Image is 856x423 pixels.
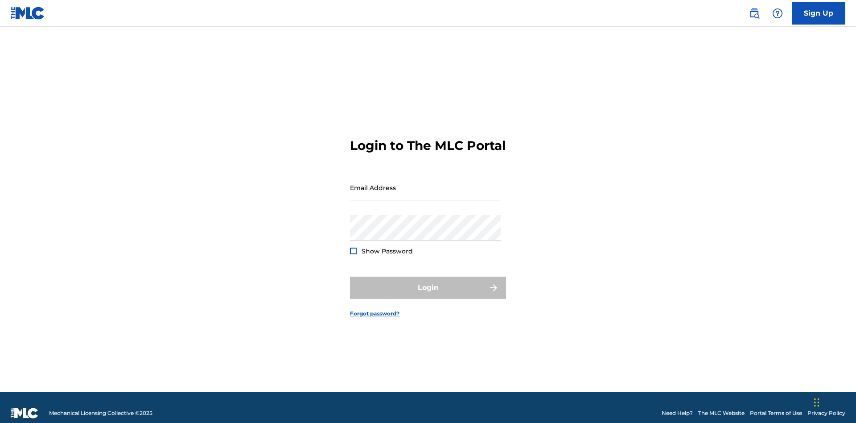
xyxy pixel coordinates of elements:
[11,7,45,20] img: MLC Logo
[811,380,856,423] iframe: Chat Widget
[807,409,845,417] a: Privacy Policy
[769,4,786,22] div: Help
[49,409,152,417] span: Mechanical Licensing Collective © 2025
[362,247,413,255] span: Show Password
[749,8,760,19] img: search
[750,409,802,417] a: Portal Terms of Use
[814,389,819,416] div: Drag
[792,2,845,25] a: Sign Up
[11,408,38,419] img: logo
[350,310,399,318] a: Forgot password?
[772,8,783,19] img: help
[745,4,763,22] a: Public Search
[662,409,693,417] a: Need Help?
[698,409,745,417] a: The MLC Website
[350,138,506,153] h3: Login to The MLC Portal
